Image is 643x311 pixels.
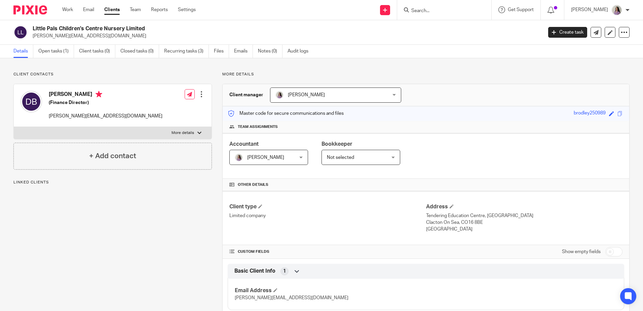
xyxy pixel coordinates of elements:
[411,8,471,14] input: Search
[228,110,344,117] p: Master code for secure communications and files
[426,212,622,219] p: Tendering Education Centre, [GEOGRAPHIC_DATA]
[13,72,212,77] p: Client contacts
[214,45,229,58] a: Files
[38,45,74,58] a: Open tasks (1)
[426,219,622,226] p: Clacton On Sea, CO16 8BE
[62,6,73,13] a: Work
[548,27,587,38] a: Create task
[574,110,606,117] div: brodley250989
[321,141,352,147] span: Bookkeeper
[89,151,136,161] h4: + Add contact
[258,45,282,58] a: Notes (0)
[33,25,437,32] h2: Little Pals Children's Centre Nursery Limited
[178,6,196,13] a: Settings
[247,155,284,160] span: [PERSON_NAME]
[235,296,348,300] span: [PERSON_NAME][EMAIL_ADDRESS][DOMAIN_NAME]
[172,130,194,136] p: More details
[229,249,426,254] h4: CUSTOM FIELDS
[235,153,243,162] img: Olivia.jpg
[13,5,47,14] img: Pixie
[49,113,162,119] p: [PERSON_NAME][EMAIL_ADDRESS][DOMAIN_NAME]
[13,45,33,58] a: Details
[164,45,209,58] a: Recurring tasks (3)
[21,91,42,112] img: svg%3E
[426,203,622,210] h4: Address
[571,6,608,13] p: [PERSON_NAME]
[130,6,141,13] a: Team
[238,182,268,187] span: Other details
[288,45,313,58] a: Audit logs
[238,124,278,130] span: Team assignments
[120,45,159,58] a: Closed tasks (0)
[611,5,622,15] img: Olivia.jpg
[33,33,538,39] p: [PERSON_NAME][EMAIL_ADDRESS][DOMAIN_NAME]
[83,6,94,13] a: Email
[562,248,601,255] label: Show empty fields
[229,92,263,98] h3: Client manager
[229,141,259,147] span: Accountant
[508,7,534,12] span: Get Support
[151,6,168,13] a: Reports
[13,25,28,39] img: svg%3E
[234,268,275,275] span: Basic Client Info
[283,268,286,275] span: 1
[229,212,426,219] p: Limited company
[234,45,253,58] a: Emails
[222,72,630,77] p: More details
[13,180,212,185] p: Linked clients
[104,6,120,13] a: Clients
[229,203,426,210] h4: Client type
[235,287,426,294] h4: Email Address
[79,45,115,58] a: Client tasks (0)
[288,93,325,97] span: [PERSON_NAME]
[96,91,102,98] i: Primary
[275,91,283,99] img: Olivia.jpg
[327,155,354,160] span: Not selected
[426,226,622,233] p: [GEOGRAPHIC_DATA]
[49,99,162,106] h5: (Finance Director)
[49,91,162,99] h4: [PERSON_NAME]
